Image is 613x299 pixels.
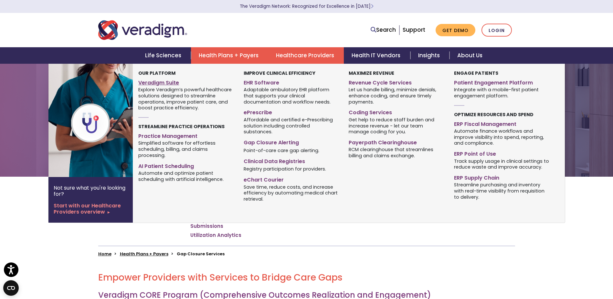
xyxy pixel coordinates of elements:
[454,148,549,158] a: ERP Point of Use
[240,3,374,9] a: The Veradigm Network: Recognized for Excellence in [DATE]Learn More
[371,26,396,34] a: Search
[349,86,444,105] span: Let us handle billing, minimize denials, enhance coding, and ensure timely payments.
[48,64,153,177] img: Healthcare Provider
[349,70,394,76] strong: Maximize Revenue
[268,47,344,64] a: Healthcare Providers
[137,47,191,64] a: Life Sciences
[138,123,225,130] strong: Streamline Practice Operations
[436,24,475,37] a: Get Demo
[349,116,444,135] span: Get help to reduce staff burden and increase revenue - let our team manage coding for you.
[244,70,315,76] strong: Improve Clinical Efficiency
[344,47,410,64] a: Health IT Vendors
[349,107,444,116] a: Coding Services
[481,24,512,37] a: Login
[138,130,234,140] a: Practice Management
[138,70,175,76] strong: Our Platform
[454,77,549,86] a: Patient Engagement Platform
[244,77,339,86] a: EHR Software
[454,172,549,182] a: ERP Supply Chain
[349,77,444,86] a: Revenue Cycle Services
[138,170,234,182] span: Automate and optimize patient scheduling with artificial intelligence.
[244,137,339,146] a: Gap Closure Alerting
[410,47,449,64] a: Insights
[54,185,128,197] p: Not sure what you're looking for?
[3,280,19,296] button: Open CMP widget
[138,77,234,86] a: Veradigm Suite
[190,232,241,238] a: Utilization Analytics
[244,86,339,105] span: Adaptable ambulatory EHR platform that supports your clinical documentation and workflow needs.
[349,137,444,146] a: Payerpath Clearinghouse
[98,251,111,257] a: Home
[454,111,534,118] strong: Optimize Resources and Spend
[454,158,549,170] span: Track supply usage in clinical settings to reduce waste and improve accuracy.
[244,107,339,116] a: ePrescribe
[403,26,425,34] a: Support
[190,217,261,229] a: Comprehensive Submissions
[349,146,444,159] span: RCM clearinghouse that streamlines billing and claims exchange.
[244,174,339,183] a: eChart Courier
[454,182,549,200] span: Streamline purchasing and inventory with real-time visibility from requisition to delivery.
[54,203,128,215] a: Start with our Healthcare Providers overview
[244,183,339,202] span: Save time, reduce costs, and increase efficiency by automating medical chart retrieval.
[244,156,339,165] a: Clinical Data Registries
[244,116,339,135] span: Affordable and certified e-Prescribing solution including controlled substances.
[454,127,549,146] span: Automate finance workflows and improve visibility into spend, reporting, and compliance.
[244,166,326,172] span: Registry participation for providers.
[244,147,319,153] span: Point-of-care care gap alerting.
[454,118,549,128] a: ERP Fiscal Management
[138,86,234,111] span: Explore Veradigm’s powerful healthcare solutions designed to streamline operations, improve patie...
[371,3,374,9] span: Learn More
[98,272,515,283] h2: Empower Providers with Services to Bridge Care Gaps
[449,47,490,64] a: About Us
[138,140,234,159] span: Simplified software for effortless scheduling, billing, and claims processing.
[191,47,268,64] a: Health Plans + Payers
[98,19,187,41] img: Veradigm logo
[138,161,234,170] a: AI Patient Scheduling
[454,86,549,99] span: Integrate with a mobile-first patient engagement platform.
[120,251,168,257] a: Health Plans + Payers
[454,70,498,76] strong: Engage Patients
